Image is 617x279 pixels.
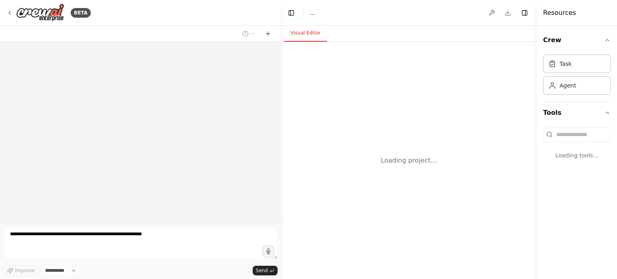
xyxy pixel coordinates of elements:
[543,145,611,166] div: Loading tools...
[256,267,268,274] span: Send
[239,29,258,39] button: Switch to previous chat
[560,81,576,90] div: Agent
[3,265,38,276] button: Improve
[381,156,437,165] div: Loading project...
[71,8,91,18] div: BETA
[310,9,315,17] span: ...
[262,245,274,257] button: Click to speak your automation idea
[543,102,611,124] button: Tools
[543,8,576,18] h4: Resources
[560,60,572,68] div: Task
[310,9,315,17] nav: breadcrumb
[519,7,530,18] button: Hide right sidebar
[15,267,35,274] span: Improve
[284,25,327,42] button: Visual Editor
[543,124,611,172] div: Tools
[253,266,278,275] button: Send
[262,29,274,39] button: Start a new chat
[286,7,297,18] button: Hide left sidebar
[543,29,611,51] button: Crew
[543,51,611,101] div: Crew
[16,4,64,22] img: Logo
